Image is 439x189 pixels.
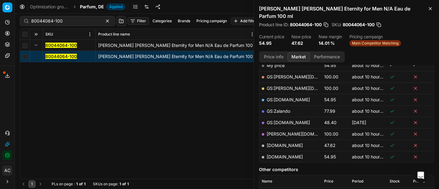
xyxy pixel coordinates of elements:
button: Pricing campaign [194,17,229,25]
span: Promo [413,179,425,184]
button: Performance [310,52,344,61]
span: about 10 hours ago [352,86,391,91]
dt: New price [291,35,311,39]
span: 48.40 [324,120,337,125]
span: about 10 hours ago [352,63,391,68]
mark: 80044064-100 [45,43,77,48]
button: 80044064-100 [45,53,77,60]
mark: 80044064-100 [45,54,77,59]
strong: 1 [76,182,78,187]
button: Market [287,52,310,61]
nav: pagination [20,180,44,188]
button: Expand all [32,31,40,38]
a: GS:[DOMAIN_NAME] [267,97,310,102]
span: SKU : [332,23,341,27]
span: about 10 hours ago [352,108,391,114]
span: 100.00 [324,131,338,136]
iframe: Intercom live chat [413,168,428,183]
div: [PERSON_NAME] [PERSON_NAME] Eternity for Men N/A Eau de Parfum 100 ml [98,42,255,48]
dd: 47.62 [291,40,311,46]
strong: 1 [127,182,129,187]
span: AC [3,166,12,175]
a: GS:[PERSON_NAME][DOMAIN_NAME] [267,86,345,91]
button: Add filter [231,17,259,25]
span: Applied [107,4,125,10]
button: Go to previous page [20,180,27,188]
dd: 54.95 [259,40,284,46]
button: Price info [260,52,287,61]
span: My price [267,63,285,68]
a: Optimization groups [30,4,69,10]
span: PLs on page [52,182,73,187]
span: SKU [45,32,53,37]
nav: breadcrumb [30,4,125,10]
strong: 1 [119,182,121,187]
button: 1 [28,180,36,188]
dt: Pricing campaign [349,35,401,39]
button: Brands [175,17,193,25]
span: 100.00 [324,86,338,91]
a: GS:[DOMAIN_NAME] [267,120,310,125]
a: GS:[PERSON_NAME][DOMAIN_NAME] [267,74,345,79]
button: 80044064-100 [45,42,77,48]
div: : [52,182,86,187]
span: about 10 hours ago [352,97,391,102]
button: AC [2,166,12,175]
a: GS:Zalando [267,108,290,114]
span: SKUs on page : [93,182,118,187]
span: about 10 hours ago [352,143,391,148]
dd: 14.01 % [319,40,342,46]
span: 54.95 [324,63,336,68]
span: 47.62 [324,143,336,148]
dt: New margin [319,35,342,39]
button: Expand [32,41,40,49]
span: Price [324,179,333,184]
span: Product line ID : [259,23,289,27]
span: Parfum, DEApplied [80,4,125,10]
span: Stock [390,179,400,184]
span: [DATE] [352,120,366,125]
span: about 10 hours ago [352,154,391,159]
a: [DOMAIN_NAME] [267,143,303,148]
a: [DOMAIN_NAME] [267,154,303,159]
a: [PERSON_NAME][DOMAIN_NAME] [267,131,338,136]
button: Categories [150,17,174,25]
strong: of [122,182,126,187]
h5: Other competitors [259,166,434,173]
span: Main Competitor Matching [349,40,401,46]
span: Period [352,179,363,184]
strong: 1 [84,182,86,187]
button: Go to next page [37,180,44,188]
span: about 10 hours ago [352,74,391,79]
input: Search by SKU or title [31,18,99,24]
div: [PERSON_NAME] [PERSON_NAME] Eternity for Men N/A Eau de Parfum 100 ml [98,53,255,60]
strong: of [79,182,83,187]
span: Product line name [98,32,130,37]
span: 77.99 [324,108,335,114]
span: about 10 hours ago [352,131,391,136]
td: - [411,60,434,71]
span: 54.95 [324,97,336,102]
span: Name [262,179,272,184]
h2: [PERSON_NAME] [PERSON_NAME] Eternity for Men N/A Eau de Parfum 100 ml [259,5,434,20]
span: 80044064-100 [290,22,322,28]
td: - [387,60,411,71]
button: Filter [128,17,149,25]
span: Parfum, DE [80,4,104,10]
span: 80044064-100 [343,22,374,28]
dt: Current price [259,35,284,39]
span: 100.00 [324,74,338,79]
span: 54.95 [324,154,336,159]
